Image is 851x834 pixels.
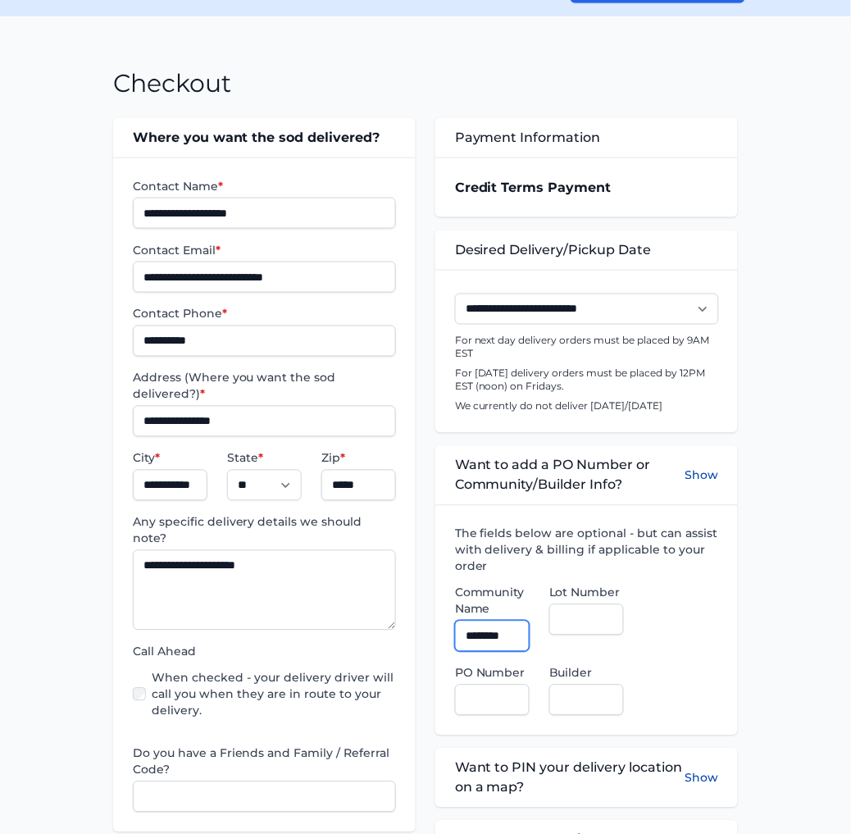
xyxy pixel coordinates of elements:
[455,665,530,681] label: PO Number
[455,526,718,575] label: The fields below are optional - but can assist with delivery & billing if applicable to your order
[685,456,718,495] button: Show
[455,456,685,495] span: Want to add a PO Number or Community/Builder Info?
[113,118,416,157] div: Where you want the sod delivered?
[133,514,396,547] label: Any specific delivery details we should note?
[133,242,396,258] label: Contact Email
[435,118,738,157] div: Payment Information
[455,585,530,618] label: Community Name
[455,367,718,394] p: For [DATE] delivery orders must be placed by 12PM EST (noon) on Fridays.
[455,759,685,798] span: Want to PIN your delivery location on a map?
[133,370,396,403] label: Address (Where you want the sod delivered?)
[549,585,624,601] label: Lot Number
[685,759,718,798] button: Show
[455,335,718,361] p: For next day delivery orders must be placed by 9AM EST
[133,306,396,322] label: Contact Phone
[152,670,396,719] label: When checked - your delivery driver will call you when they are in route to your delivery.
[133,450,207,467] label: City
[321,450,396,467] label: Zip
[113,69,231,98] h1: Checkout
[227,450,302,467] label: State
[133,178,396,194] label: Contact Name
[133,644,396,660] label: Call Ahead
[133,745,396,778] label: Do you have a Friends and Family / Referral Code?
[549,665,624,681] label: Builder
[455,180,612,195] strong: Credit Terms Payment
[435,230,738,270] div: Desired Delivery/Pickup Date
[455,400,718,413] p: We currently do not deliver [DATE]/[DATE]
